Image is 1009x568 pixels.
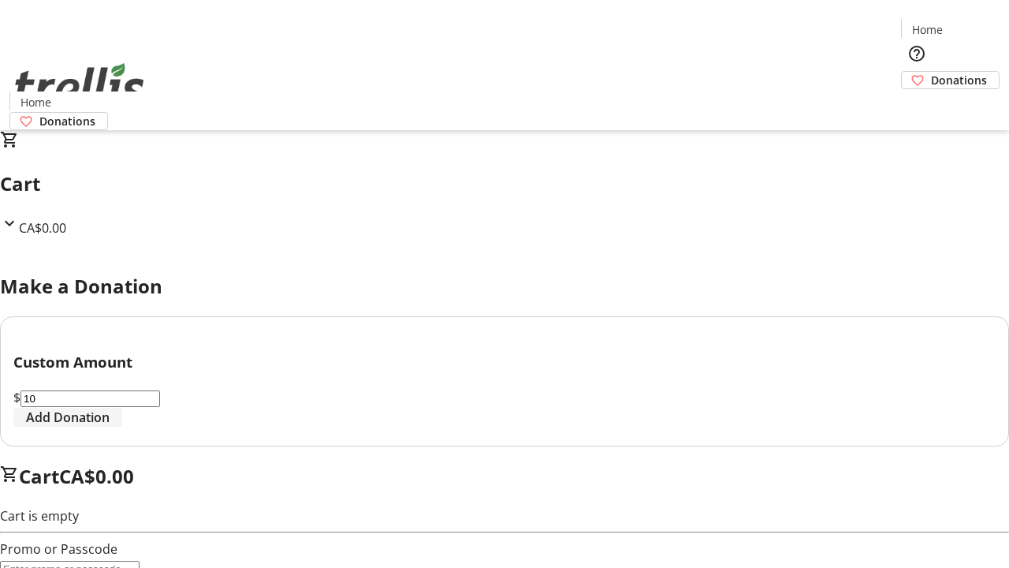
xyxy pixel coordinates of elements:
[59,463,134,489] span: CA$0.00
[19,219,66,237] span: CA$0.00
[13,408,122,427] button: Add Donation
[10,94,61,110] a: Home
[902,21,952,38] a: Home
[26,408,110,427] span: Add Donation
[9,46,150,125] img: Orient E2E Organization pI0MvkENdL's Logo
[20,390,160,407] input: Donation Amount
[20,94,51,110] span: Home
[9,112,108,130] a: Donations
[901,89,933,121] button: Cart
[39,113,95,129] span: Donations
[931,72,987,88] span: Donations
[901,38,933,69] button: Help
[13,351,996,373] h3: Custom Amount
[13,389,20,406] span: $
[912,21,943,38] span: Home
[901,71,1000,89] a: Donations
